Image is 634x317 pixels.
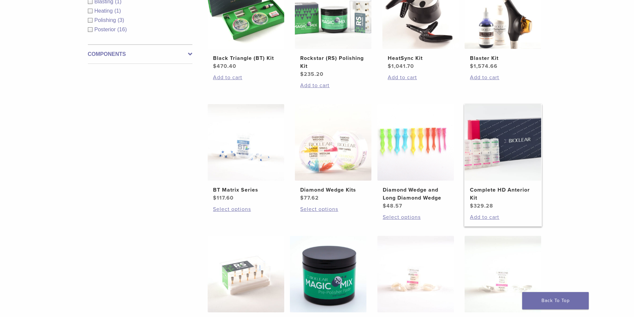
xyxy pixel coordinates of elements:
[88,50,192,58] label: Components
[522,292,589,309] a: Back To Top
[388,63,414,70] bdi: 1,041.70
[470,186,536,202] h2: Complete HD Anterior Kit
[208,236,284,312] img: RS Polisher
[213,63,217,70] span: $
[95,8,114,14] span: Heating
[213,195,217,201] span: $
[213,54,279,62] h2: Black Triangle (BT) Kit
[388,54,454,62] h2: HeatSync Kit
[470,74,536,81] a: Add to cart: “Blaster Kit”
[213,205,279,213] a: Select options for “BT Matrix Series”
[377,104,454,181] img: Diamond Wedge and Long Diamond Wedge
[300,195,304,201] span: $
[465,104,541,181] img: Complete HD Anterior Kit
[383,213,449,221] a: Select options for “Diamond Wedge and Long Diamond Wedge”
[383,203,386,209] span: $
[300,71,323,78] bdi: 235.20
[213,195,234,201] bdi: 117.60
[388,74,454,81] a: Add to cart: “HeatSync Kit”
[117,17,124,23] span: (3)
[213,74,279,81] a: Add to cart: “Black Triangle (BT) Kit”
[300,81,366,89] a: Add to cart: “Rockstar (RS) Polishing Kit”
[300,186,366,194] h2: Diamond Wedge Kits
[300,54,366,70] h2: Rockstar (RS) Polishing Kit
[383,186,449,202] h2: Diamond Wedge and Long Diamond Wedge
[207,104,285,202] a: BT Matrix SeriesBT Matrix Series $117.60
[465,236,541,312] img: Original Anterior Matrix - A Series
[290,236,366,312] img: Magic Mix Pre Polish - Mint Flavored
[117,27,127,32] span: (16)
[295,104,371,181] img: Diamond Wedge Kits
[470,203,493,209] bdi: 329.28
[95,17,118,23] span: Polishing
[300,195,319,201] bdi: 77.62
[295,104,372,202] a: Diamond Wedge KitsDiamond Wedge Kits $77.62
[383,203,402,209] bdi: 48.57
[114,8,121,14] span: (1)
[470,203,474,209] span: $
[95,27,117,32] span: Posterior
[470,213,536,221] a: Add to cart: “Complete HD Anterior Kit”
[300,205,366,213] a: Select options for “Diamond Wedge Kits”
[470,54,536,62] h2: Blaster Kit
[300,71,304,78] span: $
[470,63,498,70] bdi: 1,574.66
[208,104,284,181] img: BT Matrix Series
[377,236,454,312] img: HD Matrix A Series
[470,63,474,70] span: $
[213,186,279,194] h2: BT Matrix Series
[377,104,455,210] a: Diamond Wedge and Long Diamond WedgeDiamond Wedge and Long Diamond Wedge $48.57
[464,104,542,210] a: Complete HD Anterior KitComplete HD Anterior Kit $329.28
[388,63,391,70] span: $
[213,63,236,70] bdi: 470.40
